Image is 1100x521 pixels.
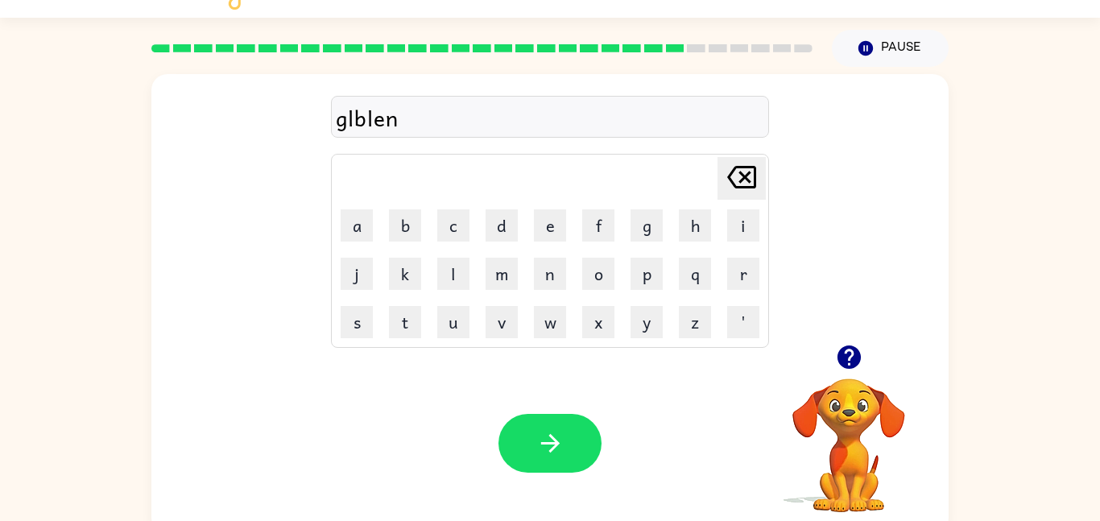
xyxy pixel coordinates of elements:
[534,306,566,338] button: w
[486,209,518,242] button: d
[631,209,663,242] button: g
[341,209,373,242] button: a
[631,258,663,290] button: p
[437,306,469,338] button: u
[437,209,469,242] button: c
[341,306,373,338] button: s
[727,306,759,338] button: '
[534,258,566,290] button: n
[486,306,518,338] button: v
[832,30,949,67] button: Pause
[582,306,614,338] button: x
[389,209,421,242] button: b
[341,258,373,290] button: j
[389,258,421,290] button: k
[679,258,711,290] button: q
[768,354,929,515] video: Your browser must support playing .mp4 files to use Literably. Please try using another browser.
[534,209,566,242] button: e
[582,258,614,290] button: o
[486,258,518,290] button: m
[679,306,711,338] button: z
[437,258,469,290] button: l
[336,101,764,134] div: glblen
[389,306,421,338] button: t
[631,306,663,338] button: y
[727,258,759,290] button: r
[679,209,711,242] button: h
[582,209,614,242] button: f
[727,209,759,242] button: i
